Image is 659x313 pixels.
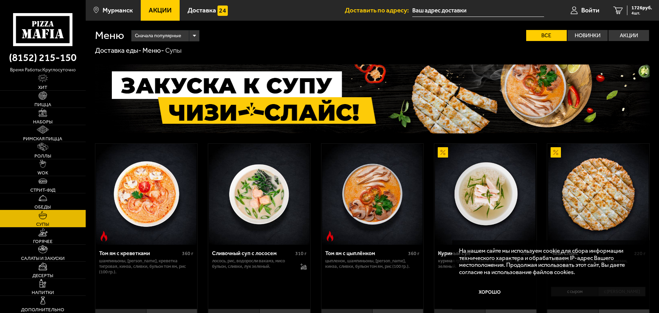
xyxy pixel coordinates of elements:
span: Акции [149,7,172,13]
span: 360 г [408,251,419,256]
span: 360 г [182,251,193,256]
span: Хит [38,85,47,90]
a: Острое блюдоТом ям с цыплёнком [321,144,424,244]
span: Мурманск [103,7,133,13]
span: Десерты [32,273,53,278]
p: куриная грудка, куриный бульон, рис, лук зеленый. [438,258,533,269]
img: Акционный [551,147,561,158]
span: Пицца [34,102,51,107]
span: Напитки [32,290,54,295]
p: цыпленок, шампиньоны, [PERSON_NAME], кинза, сливки, бульон том ям, рис (100 гр.). [325,258,420,269]
span: Горячее [33,239,53,244]
span: 4 шт. [631,11,652,15]
span: Салаты и закуски [21,256,65,261]
img: Том ям с цыплёнком [322,144,423,244]
span: WOK [38,171,48,175]
img: Чизи слайс [548,144,649,244]
a: АкционныйКуриный суп [434,144,536,244]
a: Доставка еды- [95,46,141,54]
span: 1726 руб. [631,6,652,10]
p: шампиньоны, [PERSON_NAME], креветка тигровая, кинза, сливки, бульон том ям, рис (100 гр.). [99,258,194,275]
span: Стрит-фуд [30,188,55,193]
label: Новинки [567,30,608,41]
span: Обеды [34,205,51,210]
span: Наборы [33,120,53,124]
img: Острое блюдо [325,231,335,241]
a: Меню- [142,46,164,54]
span: Роллы [34,154,51,159]
input: Ваш адрес доставки [412,4,544,17]
img: Острое блюдо [99,231,109,241]
span: Доставить по адресу: [345,7,412,13]
img: Сливочный суп с лососем [209,144,309,244]
div: Супы [165,46,182,55]
button: Хорошо [459,282,521,303]
div: Том ям с цыплёнком [325,250,407,256]
h1: Меню [95,30,124,41]
span: Войти [581,7,599,13]
a: АкционныйЧизи слайс [547,144,649,244]
img: Том ям с креветками [96,144,196,244]
img: 15daf4d41897b9f0e9f617042186c801.svg [217,6,228,16]
span: 310 г [295,251,307,256]
img: Акционный [438,147,448,158]
img: Куриный суп [435,144,535,244]
span: Сначала популярные [135,29,181,42]
div: Куриный суп [438,250,520,256]
label: Все [526,30,567,41]
p: лосось, рис, водоросли вакамэ, мисо бульон, сливки, лук зеленый. [212,258,294,269]
span: Римская пицца [23,137,62,141]
span: Супы [36,222,49,227]
div: Том ям с креветками [99,250,181,256]
div: Сливочный суп с лососем [212,250,294,256]
p: На нашем сайте мы используем cookie для сбора информации технического характера и обрабатываем IP... [459,247,639,276]
a: Острое блюдоТом ям с креветками [95,144,198,244]
label: Акции [608,30,649,41]
a: Сливочный суп с лососем [208,144,310,244]
span: Доставка [188,7,216,13]
span: Дополнительно [21,307,64,312]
